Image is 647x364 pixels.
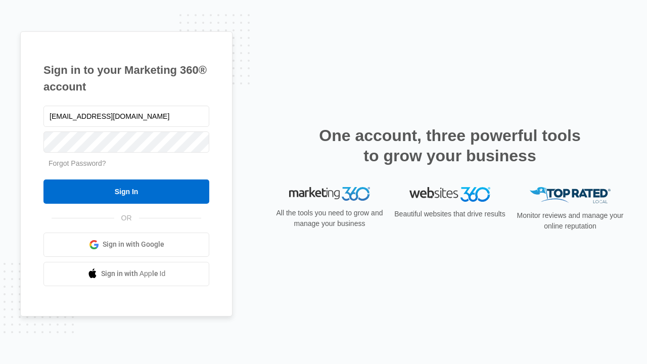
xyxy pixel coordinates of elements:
[43,106,209,127] input: Email
[289,187,370,201] img: Marketing 360
[530,187,611,204] img: Top Rated Local
[103,239,164,250] span: Sign in with Google
[43,262,209,286] a: Sign in with Apple Id
[514,210,627,232] p: Monitor reviews and manage your online reputation
[43,233,209,257] a: Sign in with Google
[43,62,209,95] h1: Sign in to your Marketing 360® account
[409,187,490,202] img: Websites 360
[316,125,584,166] h2: One account, three powerful tools to grow your business
[393,209,506,219] p: Beautiful websites that drive results
[114,213,139,223] span: OR
[43,179,209,204] input: Sign In
[273,208,386,229] p: All the tools you need to grow and manage your business
[101,268,166,279] span: Sign in with Apple Id
[49,159,106,167] a: Forgot Password?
